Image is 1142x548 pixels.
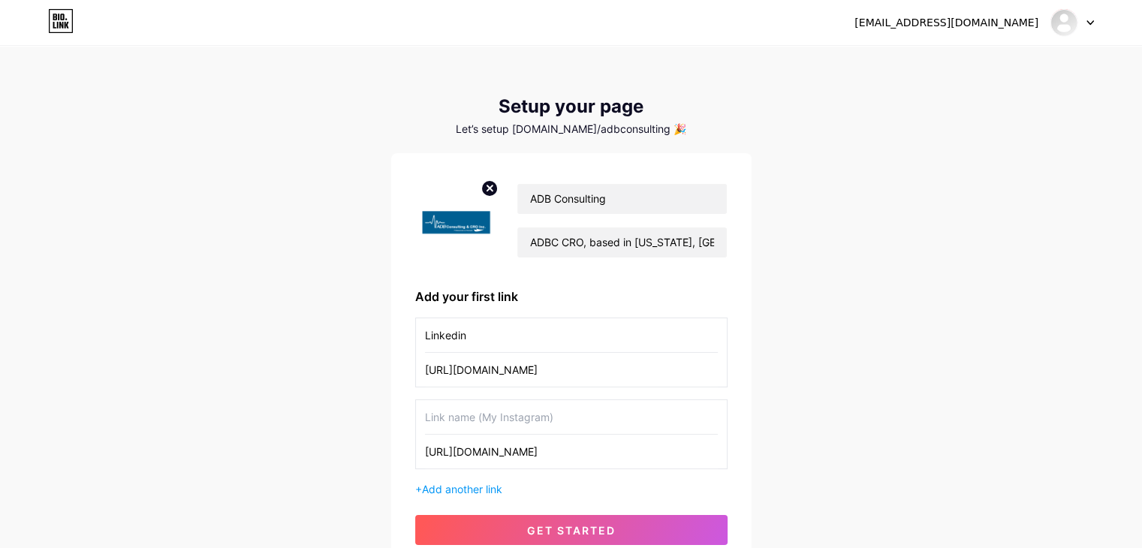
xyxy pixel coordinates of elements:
[415,481,728,497] div: +
[527,524,616,537] span: get started
[517,184,726,214] input: Your name
[391,96,752,117] div: Setup your page
[425,353,718,387] input: URL (https://instagram.com/yourname)
[425,435,718,468] input: URL (https://instagram.com/yourname)
[1050,8,1078,37] img: adbconsulting
[517,227,726,257] input: bio
[425,318,718,352] input: Link name (My Instagram)
[391,123,752,135] div: Let’s setup [DOMAIN_NAME]/adbconsulting 🎉
[854,15,1038,31] div: [EMAIL_ADDRESS][DOMAIN_NAME]
[425,400,718,434] input: Link name (My Instagram)
[415,288,728,306] div: Add your first link
[415,177,499,263] img: profile pic
[415,515,728,545] button: get started
[422,483,502,495] span: Add another link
